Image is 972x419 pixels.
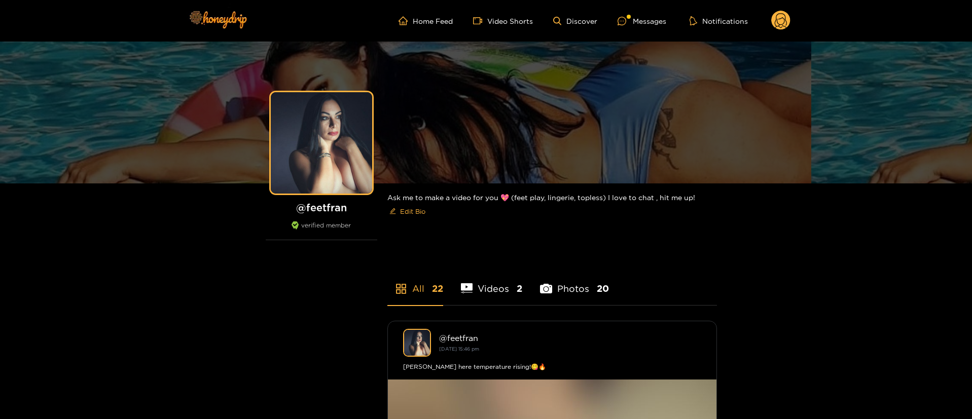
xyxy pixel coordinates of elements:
[400,206,425,216] span: Edit Bio
[403,329,431,357] img: feetfran
[618,15,666,27] div: Messages
[439,346,479,352] small: [DATE] 15:46 pm
[473,16,487,25] span: video-camera
[553,17,597,25] a: Discover
[540,259,609,305] li: Photos
[399,16,453,25] a: Home Feed
[266,221,377,240] div: verified member
[597,282,609,295] span: 20
[389,208,396,215] span: edit
[387,183,717,227] div: Ask me to make a video for you 💖 (feet play, lingerie, topless) I love to chat , hit me up!
[439,333,701,342] div: @ feetfran
[387,259,443,305] li: All
[461,259,523,305] li: Videos
[432,282,443,295] span: 22
[266,201,377,214] h1: @ feetfran
[687,16,751,26] button: Notifications
[403,362,701,372] div: [PERSON_NAME] here temperature rising!😋🔥
[399,16,413,25] span: home
[387,203,427,219] button: editEdit Bio
[517,282,522,295] span: 2
[395,283,407,295] span: appstore
[473,16,533,25] a: Video Shorts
